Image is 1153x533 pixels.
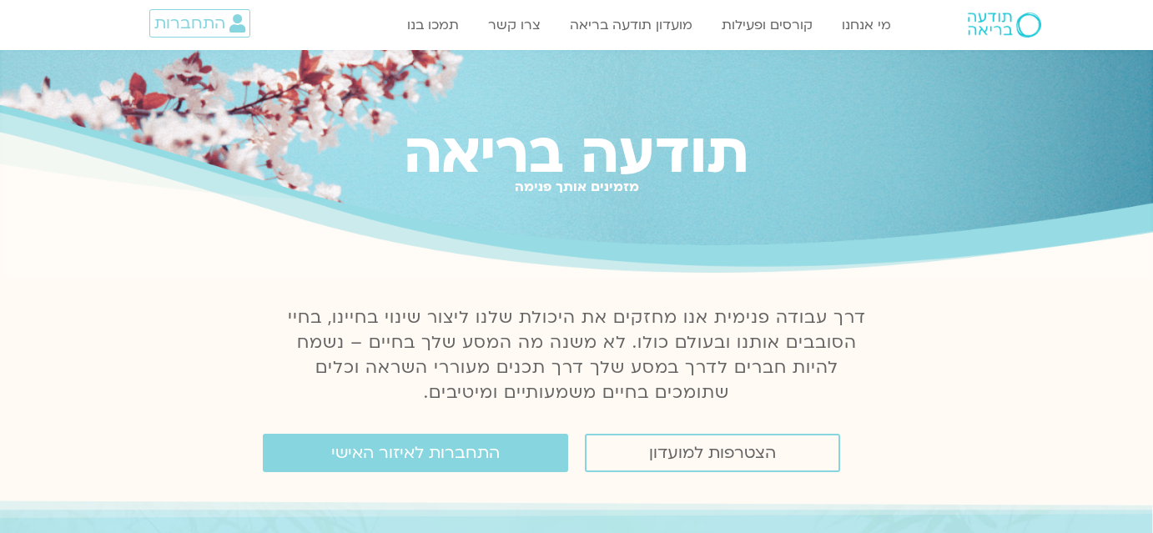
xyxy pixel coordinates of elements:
[278,305,875,405] p: דרך עבודה פנימית אנו מחזקים את היכולת שלנו ליצור שינוי בחיינו, בחיי הסובבים אותנו ובעולם כולו. לא...
[399,9,467,41] a: תמכו בנו
[263,434,568,472] a: התחברות לאיזור האישי
[149,9,250,38] a: התחברות
[713,9,821,41] a: קורסים ופעילות
[585,434,840,472] a: הצטרפות למועדון
[649,444,776,462] span: הצטרפות למועדון
[561,9,701,41] a: מועדון תודעה בריאה
[480,9,549,41] a: צרו קשר
[331,444,500,462] span: התחברות לאיזור האישי
[833,9,899,41] a: מי אנחנו
[968,13,1041,38] img: תודעה בריאה
[154,14,225,33] span: התחברות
